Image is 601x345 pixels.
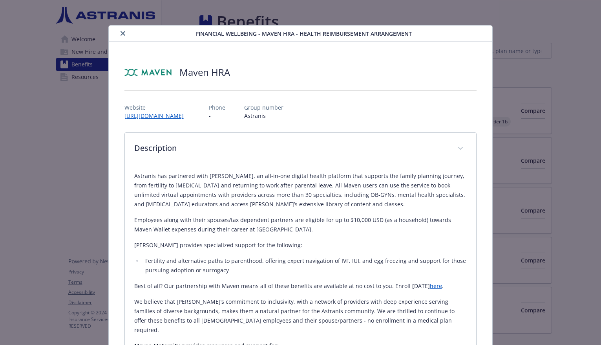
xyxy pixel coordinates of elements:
[209,103,225,112] p: Phone
[125,133,477,165] div: Description
[134,215,467,234] p: Employees along with their spouses/tax dependent partners are eligible for up to $10,000 USD (as ...
[134,142,448,154] p: Description
[124,61,172,84] img: Maven
[196,29,412,38] span: Financial Wellbeing - Maven HRA - Health Reimbursement Arrangement
[134,240,467,250] p: [PERSON_NAME] provides specialized support for the following:
[179,66,230,79] h2: Maven HRA
[124,112,190,119] a: [URL][DOMAIN_NAME]
[143,256,467,275] li: Fertility and alternative paths to parenthood, offering expert navigation of IVF, IUI, and egg fr...
[134,171,467,209] p: Astranis has partnered with [PERSON_NAME], an all-in-one digital health platform that supports th...
[124,103,190,112] p: Website
[209,112,225,120] p: -
[430,282,442,290] a: here
[244,103,283,112] p: Group number
[134,281,467,291] p: Best of all? Our partnership with Maven means all of these benefits are available at no cost to y...
[118,29,128,38] button: close
[134,297,467,335] p: We believe that [PERSON_NAME]’s commitment to inclusivity, with a network of providers with deep ...
[244,112,283,120] p: Astranis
